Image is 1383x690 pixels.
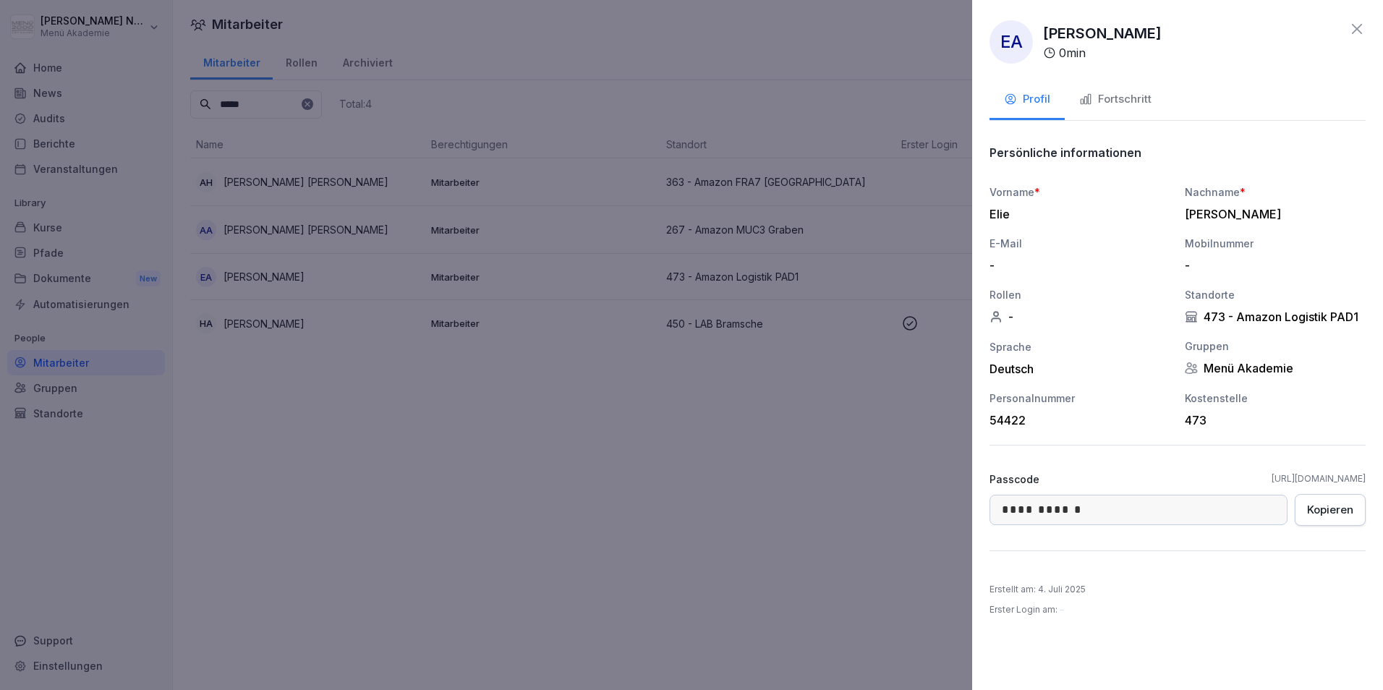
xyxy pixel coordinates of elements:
div: E-Mail [990,236,1170,251]
div: Menü Akademie [1185,361,1366,375]
p: 0 min [1059,44,1086,61]
div: 473 [1185,413,1358,427]
div: 473 - Amazon Logistik PAD1 [1185,310,1366,324]
div: Kopieren [1307,502,1353,518]
div: Nachname [1185,184,1366,200]
div: Mobilnummer [1185,236,1366,251]
p: Erster Login am : [990,603,1064,616]
div: - [1185,258,1358,273]
p: Passcode [990,472,1039,487]
div: Kostenstelle [1185,391,1366,406]
p: Erstellt am : 4. Juli 2025 [990,583,1086,596]
div: [PERSON_NAME] [1185,207,1358,221]
div: Vorname [990,184,1170,200]
p: Persönliche informationen [990,145,1141,160]
div: Standorte [1185,287,1366,302]
div: Sprache [990,339,1170,354]
div: - [990,258,1163,273]
button: Kopieren [1295,494,1366,526]
div: Elie [990,207,1163,221]
div: Profil [1004,91,1050,108]
span: – [1060,604,1064,615]
div: Personalnummer [990,391,1170,406]
button: Fortschritt [1065,81,1166,120]
div: Deutsch [990,362,1170,376]
div: - [990,310,1170,324]
div: EA [990,20,1033,64]
button: Profil [990,81,1065,120]
div: Gruppen [1185,338,1366,354]
div: 54422 [990,413,1163,427]
p: [PERSON_NAME] [1043,22,1162,44]
a: [URL][DOMAIN_NAME] [1272,472,1366,485]
div: Fortschritt [1079,91,1152,108]
div: Rollen [990,287,1170,302]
